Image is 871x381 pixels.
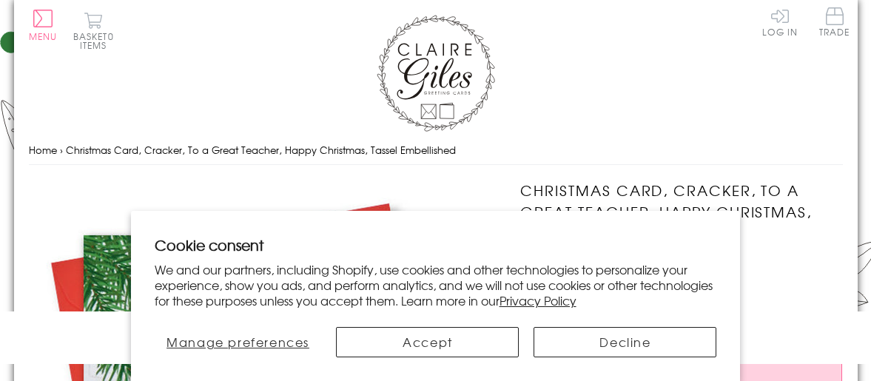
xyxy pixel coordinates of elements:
[80,30,114,52] span: 0 items
[66,143,456,157] span: Christmas Card, Cracker, To a Great Teacher, Happy Christmas, Tassel Embellished
[500,291,576,309] a: Privacy Policy
[819,7,850,36] span: Trade
[155,327,322,357] button: Manage preferences
[819,7,850,39] a: Trade
[762,7,798,36] a: Log In
[60,143,63,157] span: ›
[29,143,57,157] a: Home
[336,327,519,357] button: Accept
[534,327,716,357] button: Decline
[155,235,717,255] h2: Cookie consent
[29,10,58,41] button: Menu
[29,30,58,43] span: Menu
[167,333,309,351] span: Manage preferences
[29,135,843,166] nav: breadcrumbs
[155,262,717,308] p: We and our partners, including Shopify, use cookies and other technologies to personalize your ex...
[73,12,114,50] button: Basket0 items
[377,15,495,132] img: Claire Giles Greetings Cards
[520,180,842,243] h1: Christmas Card, Cracker, To a Great Teacher, Happy Christmas, Tassel Embellished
